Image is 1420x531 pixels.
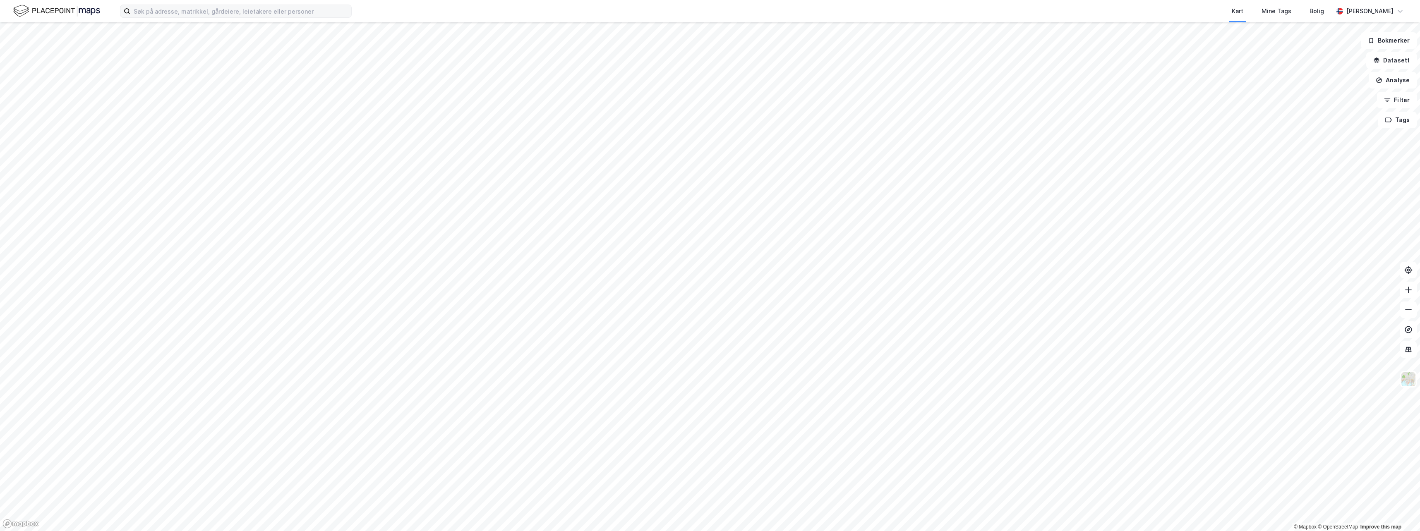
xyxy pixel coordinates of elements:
img: logo.f888ab2527a4732fd821a326f86c7f29.svg [13,4,100,18]
div: [PERSON_NAME] [1346,6,1394,16]
button: Analyse [1369,72,1417,88]
div: Kontrollprogram for chat [1379,491,1420,531]
button: Tags [1378,112,1417,128]
div: Mine Tags [1262,6,1291,16]
a: OpenStreetMap [1318,524,1358,530]
a: Improve this map [1360,524,1401,530]
button: Datasett [1366,52,1417,69]
button: Bokmerker [1361,32,1417,49]
iframe: Chat Widget [1379,491,1420,531]
button: Filter [1377,92,1417,108]
a: Mapbox [1294,524,1317,530]
div: Kart [1232,6,1243,16]
img: Z [1401,371,1416,387]
a: Mapbox homepage [2,519,39,529]
input: Søk på adresse, matrikkel, gårdeiere, leietakere eller personer [130,5,351,17]
div: Bolig [1310,6,1324,16]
